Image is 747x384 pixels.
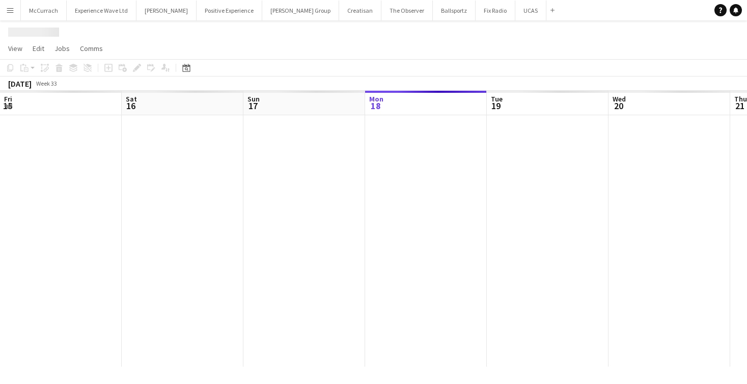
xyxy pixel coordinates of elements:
[489,100,503,112] span: 19
[8,79,32,89] div: [DATE]
[3,100,12,112] span: 15
[34,80,59,87] span: Week 33
[8,44,22,53] span: View
[4,42,26,55] a: View
[124,100,137,112] span: 16
[247,94,260,104] span: Sun
[368,100,383,112] span: 18
[197,1,262,20] button: Positive Experience
[29,42,48,55] a: Edit
[515,1,546,20] button: UCAS
[339,1,381,20] button: Creatisan
[476,1,515,20] button: Fix Radio
[246,100,260,112] span: 17
[381,1,433,20] button: The Observer
[369,94,383,104] span: Mon
[611,100,626,112] span: 20
[613,94,626,104] span: Wed
[734,94,747,104] span: Thu
[67,1,136,20] button: Experience Wave Ltd
[136,1,197,20] button: [PERSON_NAME]
[4,94,12,104] span: Fri
[76,42,107,55] a: Comms
[54,44,70,53] span: Jobs
[126,94,137,104] span: Sat
[50,42,74,55] a: Jobs
[21,1,67,20] button: McCurrach
[733,100,747,112] span: 21
[433,1,476,20] button: Ballsportz
[491,94,503,104] span: Tue
[262,1,339,20] button: [PERSON_NAME] Group
[33,44,44,53] span: Edit
[80,44,103,53] span: Comms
